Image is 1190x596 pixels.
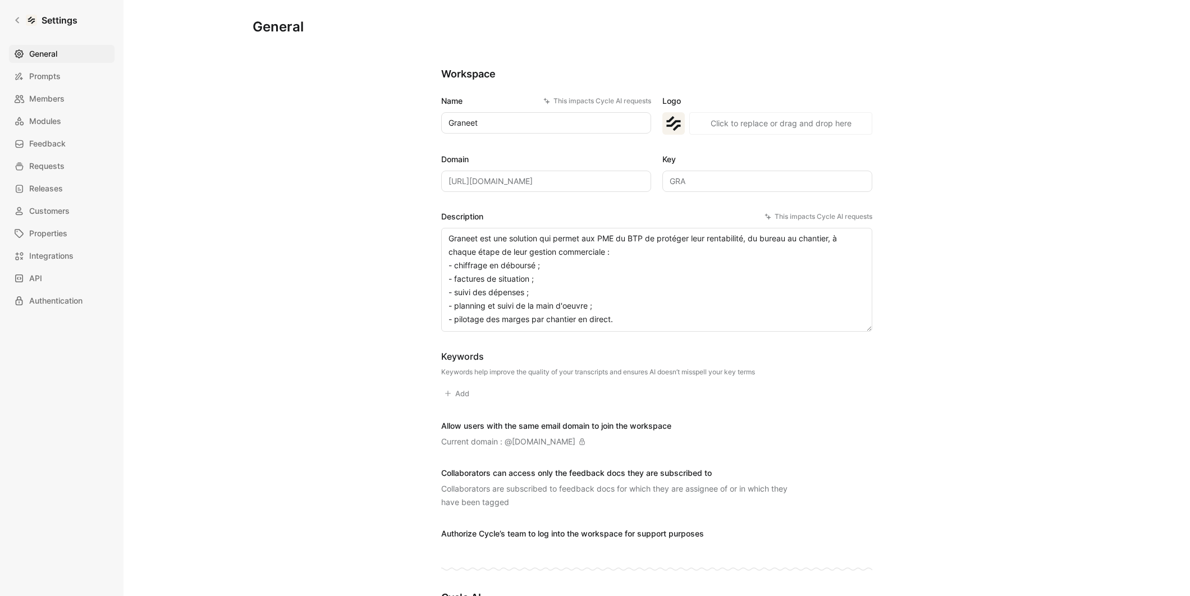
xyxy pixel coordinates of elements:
[29,249,74,263] span: Integrations
[29,159,65,173] span: Requests
[512,435,575,448] div: [DOMAIN_NAME]
[9,202,115,220] a: Customers
[441,386,474,401] button: Add
[662,153,872,166] label: Key
[441,94,651,108] label: Name
[441,482,800,509] div: Collaborators are subscribed to feedback docs for which they are assignee of or in which they hav...
[9,224,115,242] a: Properties
[9,112,115,130] a: Modules
[9,247,115,265] a: Integrations
[9,135,115,153] a: Feedback
[29,294,83,308] span: Authentication
[441,419,671,433] div: Allow users with the same email domain to join the workspace
[29,47,57,61] span: General
[29,204,70,218] span: Customers
[441,435,585,448] div: Current domain : @
[441,350,755,363] div: Keywords
[662,94,872,108] label: Logo
[441,228,872,332] textarea: Graneet est une solution qui permet aux PME du BTP de protéger leur rentabilité, du bureau au cha...
[441,67,872,81] h2: Workspace
[29,70,61,83] span: Prompts
[689,112,872,135] button: Click to replace or drag and drop here
[441,171,651,192] input: Some placeholder
[9,157,115,175] a: Requests
[29,92,65,106] span: Members
[29,114,61,128] span: Modules
[441,527,704,540] div: Authorize Cycle’s team to log into the workspace for support purposes
[29,137,66,150] span: Feedback
[9,90,115,108] a: Members
[9,269,115,287] a: API
[441,210,872,223] label: Description
[29,227,67,240] span: Properties
[765,211,872,222] div: This impacts Cycle AI requests
[9,180,115,198] a: Releases
[9,9,82,31] a: Settings
[42,13,77,27] h1: Settings
[543,95,651,107] div: This impacts Cycle AI requests
[29,182,63,195] span: Releases
[29,272,42,285] span: API
[253,18,304,36] h1: General
[662,112,685,135] img: logo
[9,67,115,85] a: Prompts
[441,466,800,480] div: Collaborators can access only the feedback docs they are subscribed to
[441,368,755,377] div: Keywords help improve the quality of your transcripts and ensures AI doesn’t misspell your key terms
[9,45,115,63] a: General
[441,153,651,166] label: Domain
[9,292,115,310] a: Authentication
